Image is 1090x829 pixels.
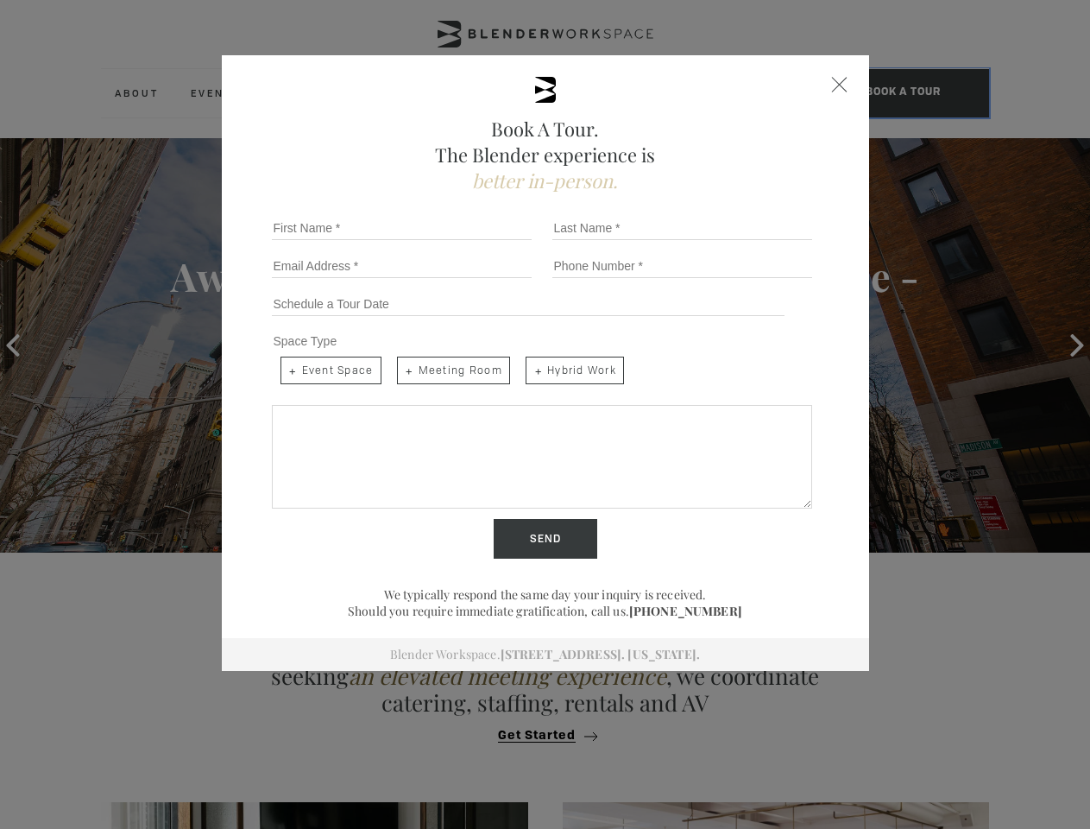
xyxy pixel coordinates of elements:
[501,646,700,662] a: [STREET_ADDRESS]. [US_STATE].
[494,519,597,559] input: Send
[280,357,381,384] span: Event Space
[703,135,1090,829] iframe: Chat Widget
[265,603,826,619] p: Should you require immediate gratification, call us.
[274,334,337,348] span: Space Type
[526,357,624,384] span: Hybrid Work
[272,254,532,278] input: Email Address *
[265,116,826,193] h2: Book A Tour. The Blender experience is
[832,77,847,92] div: Close form
[397,357,510,384] span: Meeting Room
[272,292,785,316] input: Schedule a Tour Date
[265,586,826,603] p: We typically respond the same day your inquiry is received.
[222,638,869,671] div: Blender Workspace.
[272,216,532,240] input: First Name *
[629,603,742,619] a: [PHONE_NUMBER]
[472,168,618,193] span: better in-person.
[552,216,812,240] input: Last Name *
[552,254,812,278] input: Phone Number *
